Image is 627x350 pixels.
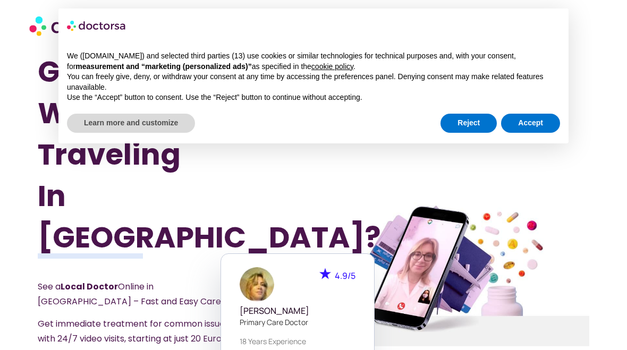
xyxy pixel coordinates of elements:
[75,62,251,71] strong: measurement and “marketing (personalized ads)”
[501,114,560,133] button: Accept
[440,114,497,133] button: Reject
[311,62,353,71] a: cookie policy
[240,317,355,328] p: Primary care doctor
[335,270,355,281] span: 4.9/5
[38,280,223,308] span: See a Online in [GEOGRAPHIC_DATA] – Fast and Easy Care.
[67,51,560,72] p: We ([DOMAIN_NAME]) and selected third parties (13) use cookies or similar technologies for techni...
[67,72,560,92] p: You can freely give, deny, or withdraw your consent at any time by accessing the preferences pane...
[67,92,560,103] p: Use the “Accept” button to consent. Use the “Reject” button to continue without accepting.
[67,114,195,133] button: Learn more and customize
[240,306,355,316] h5: [PERSON_NAME]
[67,17,126,34] img: logo
[61,280,118,293] strong: Local Doctor
[240,336,355,347] p: 18 years experience
[38,51,272,258] h1: Got Sick While Traveling In [GEOGRAPHIC_DATA]?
